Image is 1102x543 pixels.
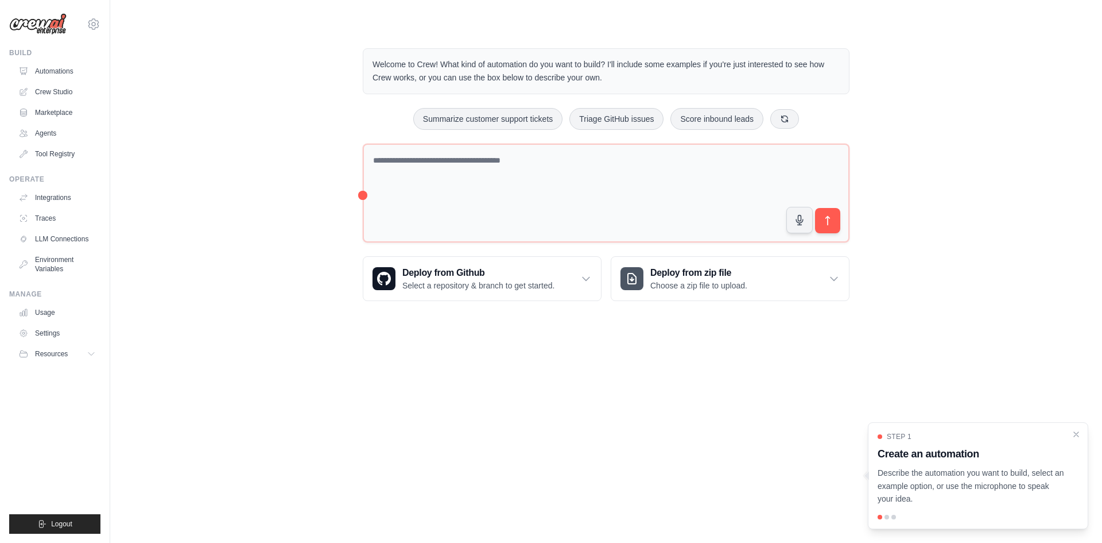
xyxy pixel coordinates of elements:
[1072,430,1081,439] button: Close walkthrough
[51,519,72,529] span: Logout
[14,230,100,248] a: LLM Connections
[650,266,747,280] h3: Deploy from zip file
[14,188,100,207] a: Integrations
[887,432,911,441] span: Step 1
[9,48,100,57] div: Build
[14,145,100,163] a: Tool Registry
[9,13,67,35] img: Logo
[14,251,100,278] a: Environment Variables
[569,108,663,130] button: Triage GitHub issues
[372,58,840,84] p: Welcome to Crew! What kind of automation do you want to build? I'll include some examples if you'...
[14,124,100,143] a: Agents
[14,303,100,322] a: Usage
[878,467,1065,506] p: Describe the automation you want to build, select an example option, or use the microphone to spe...
[413,108,562,130] button: Summarize customer support tickets
[14,345,100,363] button: Resources
[9,514,100,534] button: Logout
[35,349,68,359] span: Resources
[402,280,554,291] p: Select a repository & branch to get started.
[9,290,100,299] div: Manage
[14,324,100,342] a: Settings
[14,103,100,122] a: Marketplace
[14,209,100,228] a: Traces
[14,62,100,80] a: Automations
[9,175,100,184] div: Operate
[878,446,1065,462] h3: Create an automation
[650,280,747,291] p: Choose a zip file to upload.
[670,108,763,130] button: Score inbound leads
[14,83,100,101] a: Crew Studio
[402,266,554,280] h3: Deploy from Github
